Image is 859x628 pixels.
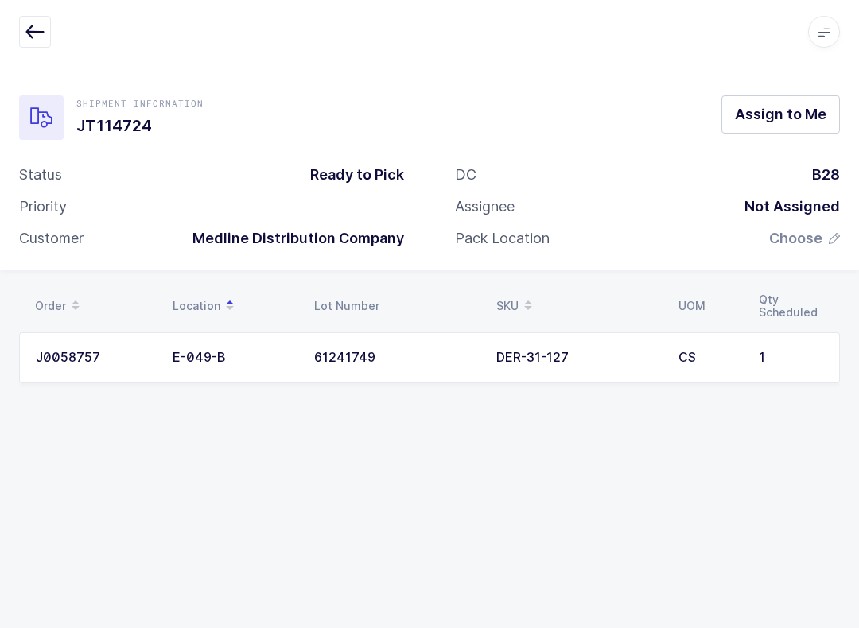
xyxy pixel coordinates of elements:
[314,351,477,365] div: 61241749
[76,97,204,110] div: Shipment Information
[19,165,62,184] div: Status
[314,300,477,312] div: Lot Number
[35,293,154,320] div: Order
[769,229,840,248] button: Choose
[678,300,740,312] div: UOM
[36,351,154,365] div: J0058757
[812,166,840,183] span: B28
[455,165,476,184] div: DC
[297,165,404,184] div: Ready to Pick
[759,293,824,319] div: Qty Scheduled
[19,197,67,216] div: Priority
[76,113,204,138] h1: JT114724
[735,104,826,124] span: Assign to Me
[759,351,823,365] div: 1
[455,197,515,216] div: Assignee
[173,351,295,365] div: E-049-B
[678,351,740,365] div: CS
[721,95,840,134] button: Assign to Me
[180,229,404,248] div: Medline Distribution Company
[496,351,659,365] div: DER-31-127
[496,293,659,320] div: SKU
[769,229,822,248] span: Choose
[455,229,550,248] div: Pack Location
[173,293,295,320] div: Location
[19,229,84,248] div: Customer
[732,197,840,216] div: Not Assigned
